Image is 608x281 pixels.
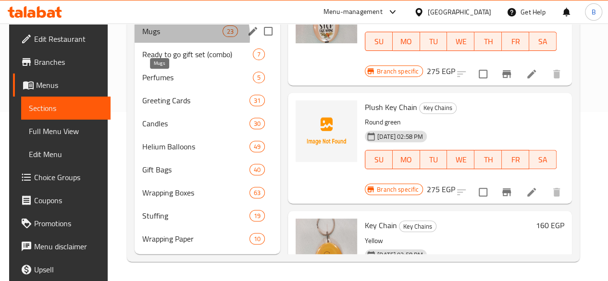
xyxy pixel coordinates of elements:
a: Menu disclaimer [13,235,111,258]
span: TU [424,153,444,167]
span: Branch specific [373,67,422,76]
button: WE [447,32,474,51]
span: [DATE] 02:58 PM [373,250,427,259]
span: 7 [253,50,264,59]
div: Perfumes [142,72,253,83]
img: Plush Key Chain [296,100,357,162]
span: 10 [250,234,264,244]
span: Candles [142,118,249,129]
span: WE [451,35,471,49]
div: Candles30 [135,112,280,135]
span: Key Chain [365,218,397,232]
div: Wrapping Paper10 [135,227,280,250]
span: Gift Bags [142,164,249,175]
span: Upsell [34,264,103,275]
div: Gift Bags40 [135,158,280,181]
div: items [249,164,265,175]
h6: 160 EGP [536,219,564,232]
span: Edit Menu [29,148,103,160]
img: Key Chain [296,219,357,280]
span: 23 [223,27,237,36]
span: SA [533,35,553,49]
a: Edit menu item [526,186,537,198]
button: TU [420,32,447,51]
button: TH [474,150,502,169]
span: Key Chains [420,102,456,113]
button: delete [545,181,568,204]
a: Upsell [13,258,111,281]
span: Key Chains [399,221,436,232]
span: 63 [250,188,264,197]
div: Key Chains [419,102,457,114]
button: WE [447,150,474,169]
span: Wrapping Paper [142,233,249,244]
span: WE [451,153,471,167]
div: Mugs23edit [135,20,280,43]
span: Menus [36,79,103,91]
a: Branches [13,50,111,73]
span: SA [533,153,553,167]
div: items [249,95,265,106]
a: Choice Groups [13,166,111,189]
a: Full Menu View [21,120,111,143]
span: Plush Key Chain [365,100,417,114]
div: items [249,233,265,244]
div: Wrapping Boxes63 [135,181,280,204]
div: [GEOGRAPHIC_DATA] [428,7,491,17]
div: items [249,210,265,221]
span: SU [369,153,389,167]
span: Stuffing [142,210,249,221]
button: SU [365,32,393,51]
span: Coupons [34,195,103,206]
span: SU [369,35,389,49]
span: 30 [250,119,264,128]
span: TH [478,35,498,49]
span: Branches [34,56,103,68]
span: TH [478,153,498,167]
div: Greeting Cards [142,95,249,106]
span: FR [506,153,525,167]
h6: 275 EGP [427,183,455,196]
span: Wrapping Boxes [142,187,249,198]
span: B [591,7,596,17]
button: TH [474,32,502,51]
a: Sections [21,97,111,120]
h6: 275 EGP [427,64,455,78]
span: 31 [250,96,264,105]
button: delete [545,62,568,86]
button: MO [393,150,420,169]
button: TU [420,150,447,169]
span: Promotions [34,218,103,229]
span: Ready to go gift set (combo) [142,49,253,60]
div: Helium Balloons49 [135,135,280,158]
p: Round green [365,116,557,128]
span: Full Menu View [29,125,103,137]
span: 49 [250,142,264,151]
div: Key Chains [399,220,436,232]
button: Branch-specific-item [495,62,518,86]
span: Helium Balloons [142,141,249,152]
button: edit [246,24,260,38]
span: Branch specific [373,185,422,194]
a: Edit Menu [21,143,111,166]
span: 19 [250,211,264,220]
span: Edit Restaurant [34,33,103,45]
div: items [249,187,265,198]
button: Branch-specific-item [495,181,518,204]
div: Menu-management [323,6,383,18]
span: Select to update [473,64,493,84]
p: Yellow [365,235,532,247]
button: FR [502,150,529,169]
div: Ready to go gift set (combo)7 [135,43,280,66]
div: Perfumes5 [135,66,280,89]
div: Stuffing19 [135,204,280,227]
span: 40 [250,165,264,174]
span: TU [424,35,444,49]
span: MO [397,153,416,167]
